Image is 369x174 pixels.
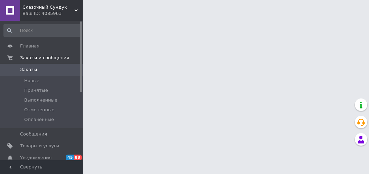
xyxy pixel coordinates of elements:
[20,43,39,49] span: Главная
[24,107,54,113] span: Отмененные
[22,10,83,17] div: Ваш ID: 4085963
[20,155,52,161] span: Уведомления
[24,97,57,103] span: Выполненные
[66,155,74,160] span: 45
[24,87,48,94] span: Принятые
[3,24,82,37] input: Поиск
[20,55,69,61] span: Заказы и сообщения
[20,143,59,149] span: Товары и услуги
[24,116,54,123] span: Оплаченные
[20,67,37,73] span: Заказы
[20,131,47,137] span: Сообщения
[74,155,82,160] span: 88
[24,78,39,84] span: Новые
[22,4,74,10] span: Сказочный Сундук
